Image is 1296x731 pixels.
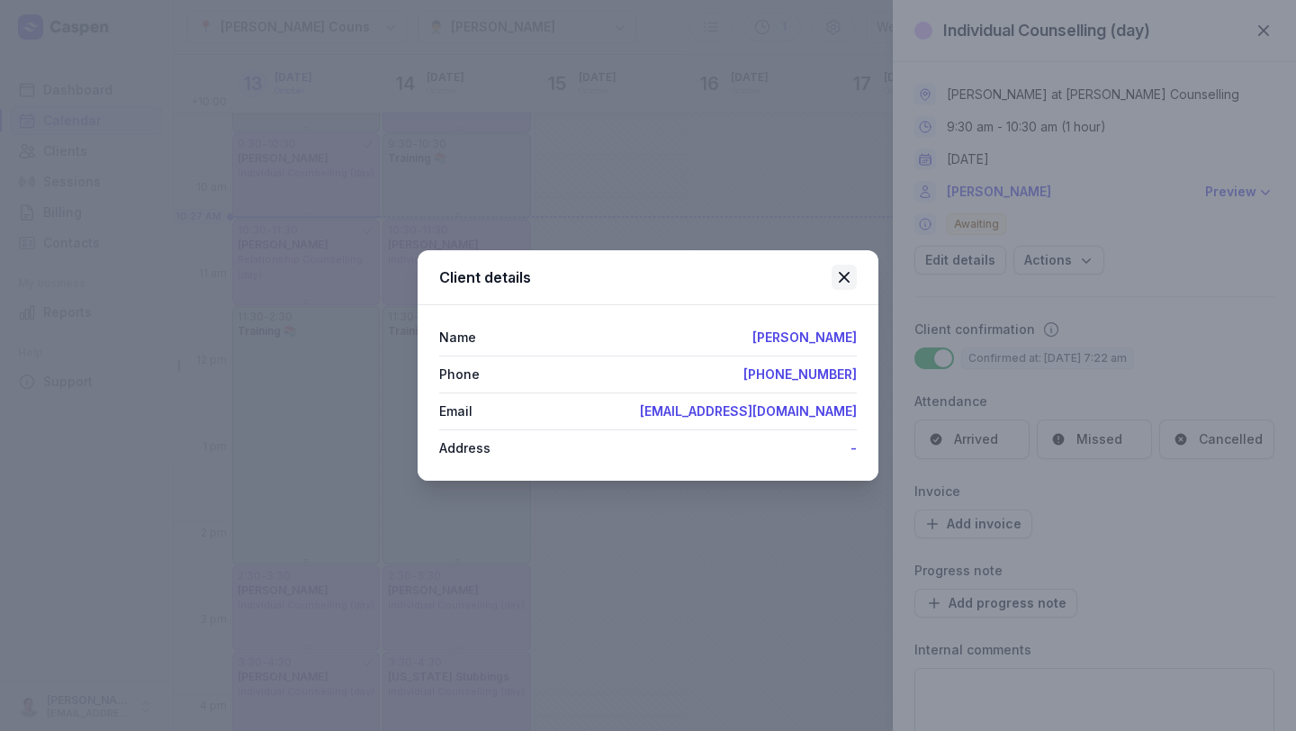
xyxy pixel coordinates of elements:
div: Phone [439,364,480,385]
div: Client details [439,266,832,288]
a: [PERSON_NAME] [752,329,857,345]
a: [PHONE_NUMBER] [743,366,857,382]
div: Address [439,438,490,459]
div: Email [439,401,472,422]
div: Name [439,327,476,348]
a: [EMAIL_ADDRESS][DOMAIN_NAME] [640,403,857,419]
a: - [850,440,857,456]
